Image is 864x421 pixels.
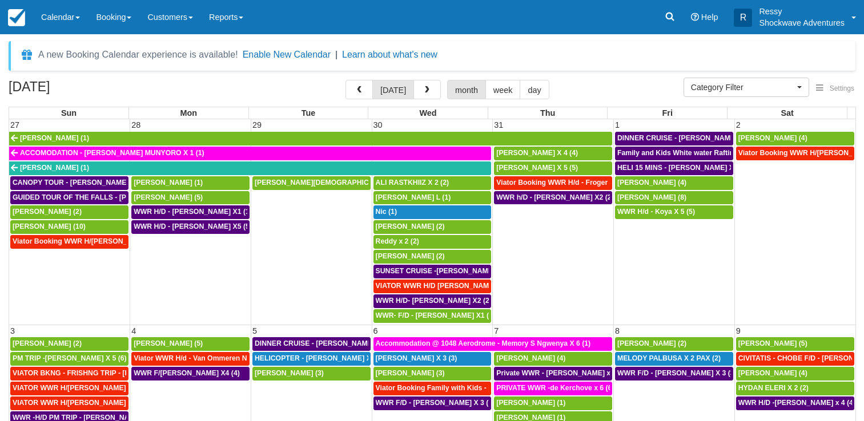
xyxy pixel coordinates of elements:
span: [PERSON_NAME][DEMOGRAPHIC_DATA] (6) [255,179,404,187]
span: Category Filter [691,82,794,93]
span: [PERSON_NAME] (5) [134,339,203,347]
span: VIATOR WWR H/[PERSON_NAME] 2 (2) [13,384,142,392]
a: [PERSON_NAME] (4) [736,367,854,380]
span: 4 [130,326,137,335]
a: PRIVATE WWR -de Kerchove x 6 (6) [494,382,612,395]
a: WWR H/D - [PERSON_NAME] X1 (1) [131,205,250,219]
span: 8 [614,326,621,335]
span: DINNER CRUISE - [PERSON_NAME] X4 (4) [617,134,758,142]
span: WWR H/D -[PERSON_NAME] x 4 (4) [738,399,855,407]
a: Learn about what's new [342,50,437,59]
span: Family and Kids White water Rafting - [PERSON_NAME] X4 (4) [617,149,824,157]
span: VIATOR WWR H/D [PERSON_NAME] 4 (4) [376,282,512,290]
a: Reddy x 2 (2) [373,235,492,249]
span: ALI RASTKHIIZ X 2 (2) [376,179,449,187]
a: WWR H/D -[PERSON_NAME] x 4 (4) [736,396,854,410]
a: [PERSON_NAME] L (1) [373,191,492,205]
span: GUIDED TOUR OF THE FALLS - [PERSON_NAME] X 5 (5) [13,193,200,201]
span: WWR- F/D - [PERSON_NAME] X1 (1) [376,311,495,319]
a: [PERSON_NAME] (10) [10,220,128,234]
span: 29 [251,120,263,129]
a: DINNER CRUISE - [PERSON_NAME] X4 (4) [615,132,733,145]
a: [PERSON_NAME] (2) [373,250,492,264]
span: [PERSON_NAME] (2) [13,208,82,216]
span: 1 [614,120,621,129]
span: 27 [9,120,21,129]
a: Viator WWR H/d - Van Ommeren Nick X 4 (4) [131,352,250,366]
span: [PERSON_NAME] X 3 (3) [376,354,457,362]
span: [PERSON_NAME] (10) [13,222,86,230]
a: MELODY PALBUSA X 2 PAX (2) [615,352,733,366]
span: [PERSON_NAME] (3) [255,369,324,377]
a: [PERSON_NAME] (5) [736,337,854,351]
span: WWR H/D- [PERSON_NAME] X2 (2) [376,297,492,305]
a: Nic (1) [373,205,492,219]
a: [PERSON_NAME] X 5 (5) [494,161,612,175]
span: ACCOMODATION - [PERSON_NAME] MUNYORO X 1 (1) [20,149,204,157]
a: [PERSON_NAME] (1) [494,396,612,410]
button: week [485,80,521,99]
span: Viator Booking WWR H/d - Froger Julien X1 (1) [496,179,650,187]
span: [PERSON_NAME] (4) [738,134,807,142]
span: [PERSON_NAME] (8) [617,193,686,201]
a: [PERSON_NAME] (4) [615,176,733,190]
a: WWR- F/D - [PERSON_NAME] X1 (1) [373,309,492,323]
span: [PERSON_NAME] (4) [738,369,807,377]
a: ALI RASTKHIIZ X 2 (2) [373,176,492,190]
a: WWR H/D - [PERSON_NAME] X5 (5) [131,220,250,234]
div: R [734,9,752,27]
a: Viator Booking Family with Kids - [PERSON_NAME] 4 (4) [373,382,492,395]
img: checkfront-main-nav-mini-logo.png [8,9,25,26]
span: Viator WWR H/d - Van Ommeren Nick X 4 (4) [134,354,279,362]
button: Settings [809,80,861,97]
span: Mon [180,108,198,118]
a: Viator Booking WWR H/[PERSON_NAME] 4 (4) [736,147,854,160]
a: WWR F/[PERSON_NAME] X4 (4) [131,367,250,380]
button: day [520,80,549,99]
span: PRIVATE WWR -de Kerchove x 6 (6) [496,384,614,392]
span: [PERSON_NAME] (2) [376,252,445,260]
a: DINNER CRUISE - [PERSON_NAME] X3 (3) [252,337,371,351]
a: [PERSON_NAME] (2) [10,337,128,351]
a: [PERSON_NAME] (4) [736,132,854,145]
span: Nic (1) [376,208,397,216]
a: WWR F/D - [PERSON_NAME] X 3 (3) [615,367,733,380]
span: 2 [735,120,742,129]
span: 31 [493,120,504,129]
span: HELI 15 MINS - [PERSON_NAME] X4 (4) [617,164,748,172]
span: WWR H/D - [PERSON_NAME] X1 (1) [134,208,252,216]
a: HYDAN ELERI X 2 (2) [736,382,854,395]
span: Thu [540,108,555,118]
span: VIATOR WWR H/[PERSON_NAME] 2 (2) [13,399,142,407]
span: VIATOR BKNG - FRISHNG TRIP - [PERSON_NAME] X 5 (4) [13,369,204,377]
a: WWR H/D- [PERSON_NAME] X2 (2) [373,294,492,308]
span: 7 [493,326,500,335]
a: HELICOPTER - [PERSON_NAME] X 3 (3) [252,352,371,366]
span: [PERSON_NAME] (1) [134,179,203,187]
p: Ressy [759,6,845,17]
span: Viator Booking WWR H/[PERSON_NAME] [PERSON_NAME][GEOGRAPHIC_DATA] (1) [13,237,296,245]
span: 28 [130,120,142,129]
span: | [335,50,337,59]
span: Wed [420,108,437,118]
span: Reddy x 2 (2) [376,237,419,245]
span: [PERSON_NAME] X 4 (4) [496,149,578,157]
span: [PERSON_NAME] (5) [738,339,807,347]
span: [PERSON_NAME] X 5 (5) [496,164,578,172]
a: [PERSON_NAME] (2) [373,220,492,234]
span: [PERSON_NAME] (4) [617,179,686,187]
a: [PERSON_NAME][DEMOGRAPHIC_DATA] (6) [252,176,371,190]
a: [PERSON_NAME] (3) [252,367,371,380]
span: Help [701,13,718,22]
span: Sun [61,108,77,118]
span: [PERSON_NAME] (1) [20,134,89,142]
span: [PERSON_NAME] (2) [13,339,82,347]
span: 3 [9,326,16,335]
a: [PERSON_NAME] (5) [131,337,250,351]
span: [PERSON_NAME] (2) [617,339,686,347]
span: HYDAN ELERI X 2 (2) [738,384,809,392]
p: Shockwave Adventures [759,17,845,29]
a: Family and Kids White water Rafting - [PERSON_NAME] X4 (4) [615,147,733,160]
a: [PERSON_NAME] (2) [10,205,128,219]
span: MELODY PALBUSA X 2 PAX (2) [617,354,721,362]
